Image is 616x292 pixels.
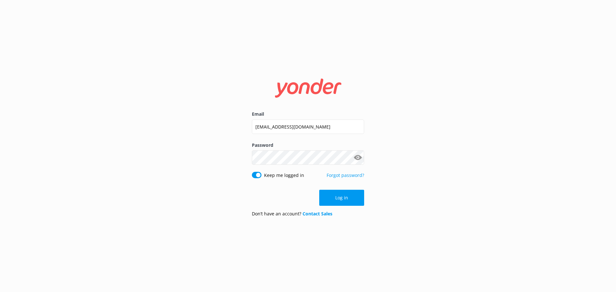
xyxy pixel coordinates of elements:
label: Keep me logged in [264,172,304,179]
input: user@emailaddress.com [252,120,364,134]
button: Show password [351,151,364,164]
p: Don’t have an account? [252,210,332,217]
label: Email [252,111,364,118]
a: Forgot password? [327,172,364,178]
label: Password [252,142,364,149]
a: Contact Sales [303,211,332,217]
button: Log in [319,190,364,206]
